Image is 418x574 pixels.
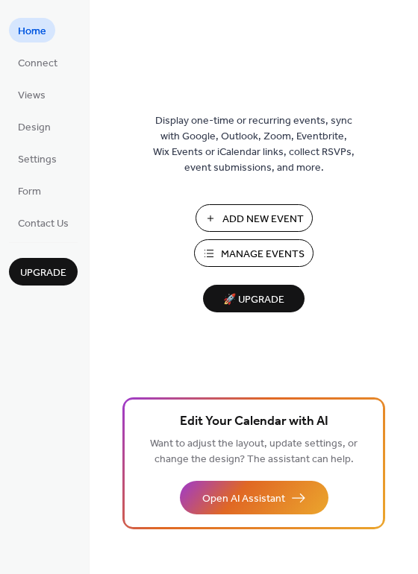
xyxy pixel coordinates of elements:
[18,56,57,72] span: Connect
[18,88,46,104] span: Views
[9,178,50,203] a: Form
[18,184,41,200] span: Form
[180,411,328,432] span: Edit Your Calendar with AI
[9,18,55,42] a: Home
[180,481,328,514] button: Open AI Assistant
[9,50,66,75] a: Connect
[18,24,46,40] span: Home
[221,247,305,262] span: Manage Events
[9,258,78,286] button: Upgrade
[20,265,66,281] span: Upgrade
[196,204,313,232] button: Add New Event
[150,434,358,470] span: Want to adjust the layout, update settings, or change the design? The assistant can help.
[202,491,285,507] span: Open AI Assistant
[203,285,305,312] button: 🚀 Upgrade
[18,152,57,168] span: Settings
[9,114,60,139] a: Design
[212,290,296,310] span: 🚀 Upgrade
[9,210,78,235] a: Contact Us
[18,120,51,136] span: Design
[222,212,304,227] span: Add New Event
[194,239,313,267] button: Manage Events
[18,216,69,232] span: Contact Us
[9,146,66,171] a: Settings
[153,113,355,176] span: Display one-time or recurring events, sync with Google, Outlook, Zoom, Eventbrite, Wix Events or ...
[9,82,54,107] a: Views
